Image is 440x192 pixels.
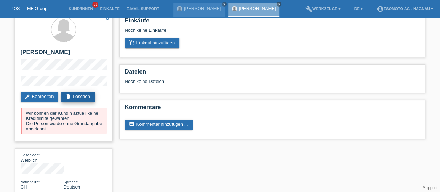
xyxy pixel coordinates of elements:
a: E-Mail Support [123,7,163,11]
span: Geschlecht [21,153,40,157]
a: star_border [104,15,111,22]
i: close [223,2,226,6]
a: POS — MF Group [10,6,47,11]
a: Einkäufe [96,7,123,11]
span: Schweiz [21,184,27,190]
i: comment [129,122,135,127]
div: Noch keine Einkäufe [125,28,420,38]
a: close [277,2,281,7]
i: account_circle [377,6,384,13]
i: delete [65,94,71,99]
div: Weiblich [21,152,64,163]
a: add_shopping_cartEinkauf hinzufügen [125,38,180,48]
a: [PERSON_NAME] [239,6,276,11]
i: edit [25,94,30,99]
a: editBearbeiten [21,92,59,102]
h2: Kommentare [125,104,420,114]
span: Sprache [64,180,78,184]
h2: Dateien [125,68,420,79]
div: Noch keine Dateien [125,79,337,84]
a: Kund*innen [65,7,96,11]
i: close [277,2,281,6]
a: [PERSON_NAME] [184,6,221,11]
i: build [305,6,312,13]
h2: [PERSON_NAME] [21,49,107,59]
a: commentKommentar hinzufügen ... [125,120,193,130]
i: add_shopping_cart [129,40,135,46]
a: deleteLöschen [61,92,95,102]
span: 33 [92,2,98,8]
a: buildWerkzeuge ▾ [302,7,344,11]
h2: Einkäufe [125,17,420,28]
a: close [222,2,227,7]
div: Wir können der Kundin aktuell keine Kreditlimite gewähren. Die Person wurde ohne Grundangabe abge... [21,108,107,134]
a: account_circleEsomoto AG - Hagnau ▾ [373,7,437,11]
span: Nationalität [21,180,40,184]
span: Deutsch [64,184,80,190]
a: DE ▾ [351,7,366,11]
i: star_border [104,15,111,21]
a: Support [423,185,437,190]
